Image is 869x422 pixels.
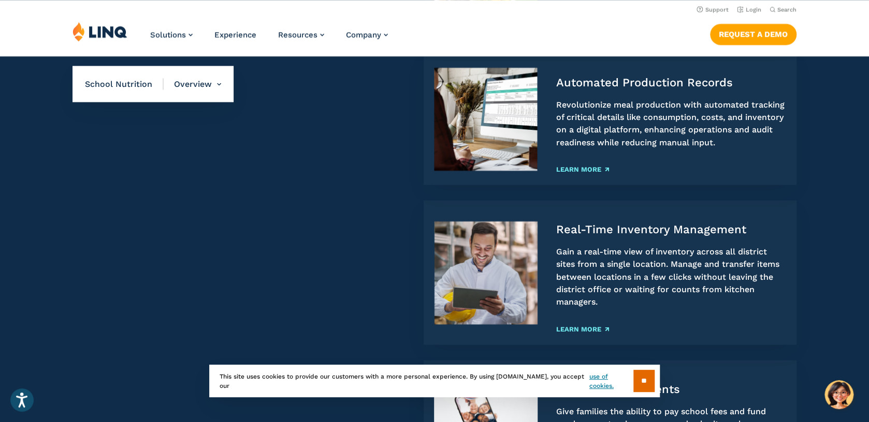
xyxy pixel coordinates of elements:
[214,30,256,39] a: Experience
[556,98,786,148] p: Revolutionize meal production with automated tracking of critical details like consumption, costs...
[556,165,609,172] a: Learn More
[556,245,786,308] p: Gain a real-time view of inventory across all district sites from a single location. Manage and t...
[346,30,381,39] span: Company
[710,24,796,44] a: Request a Demo
[85,79,164,90] span: School Nutrition
[710,22,796,44] nav: Button Navigation
[164,66,221,102] li: Overview
[824,380,853,409] button: Hello, have a question? Let’s chat.
[589,372,633,390] a: use of cookies.
[556,325,609,332] a: Learn More
[697,6,729,13] a: Support
[556,222,786,236] h4: Real-Time Inventory Management
[278,30,324,39] a: Resources
[150,30,193,39] a: Solutions
[150,30,186,39] span: Solutions
[278,30,317,39] span: Resources
[737,6,761,13] a: Login
[770,6,796,13] button: Open Search Bar
[209,365,660,397] div: This site uses cookies to provide our customers with a more personal experience. By using [DOMAIN...
[346,30,388,39] a: Company
[777,6,796,13] span: Search
[150,22,388,56] nav: Primary Navigation
[73,22,127,41] img: LINQ | K‑12 Software
[556,75,786,89] h4: Automated Production Records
